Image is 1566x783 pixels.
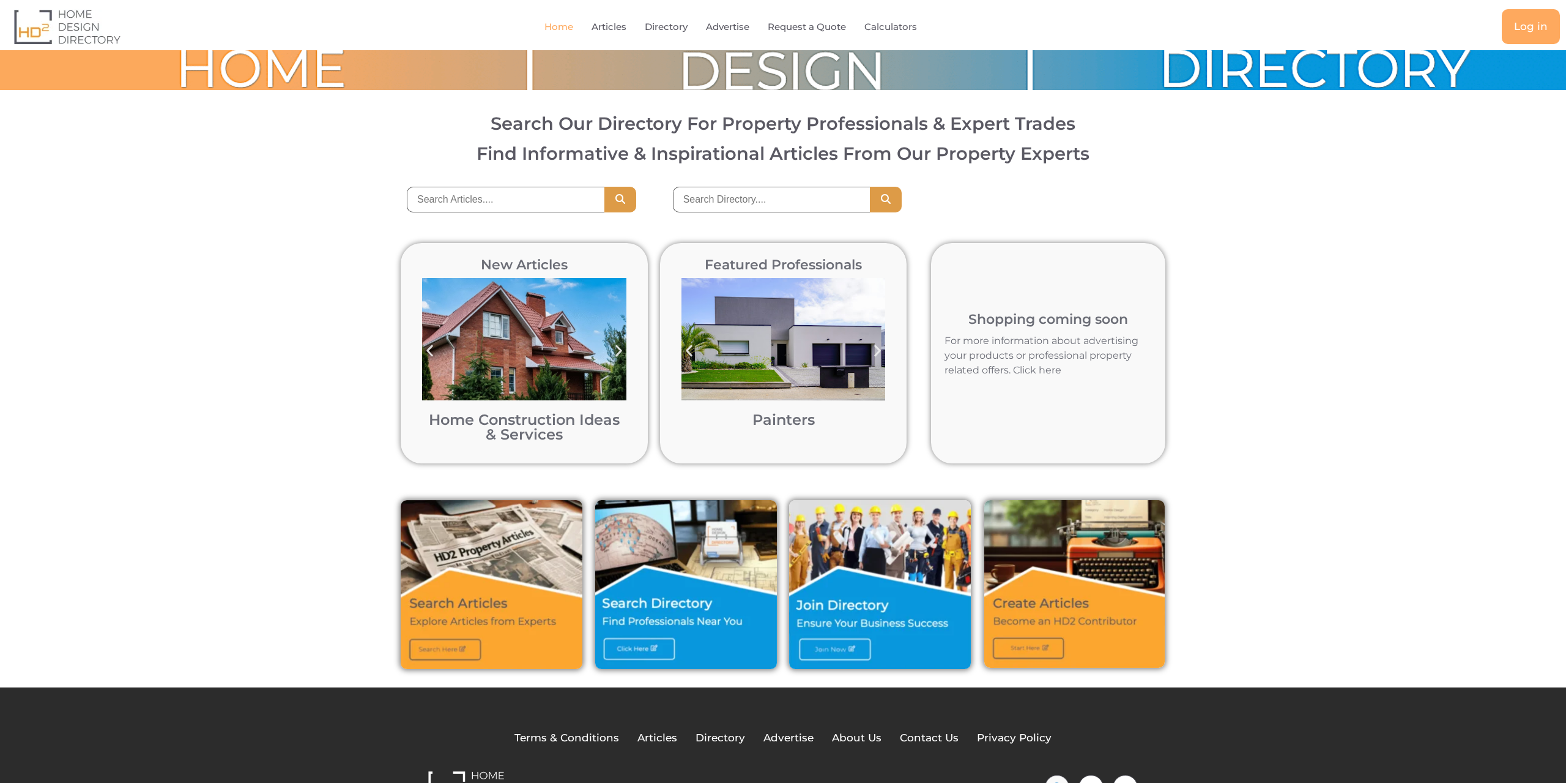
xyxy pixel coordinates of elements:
[637,730,677,746] a: Articles
[864,337,891,365] div: Next
[864,13,917,41] a: Calculators
[832,730,881,746] a: About Us
[673,187,870,212] input: Search Directory....
[514,730,619,746] a: Terms & Conditions
[675,337,703,365] div: Previous
[763,730,814,746] a: Advertise
[1502,9,1560,44] a: Log in
[28,144,1538,162] h3: Find Informative & Inspirational Articles From Our Property Experts
[592,13,626,41] a: Articles
[1514,21,1548,32] span: Log in
[706,13,749,41] a: Advertise
[544,13,573,41] a: Home
[645,13,688,41] a: Directory
[870,187,902,212] button: Search
[900,730,959,746] a: Contact Us
[768,13,846,41] a: Request a Quote
[416,258,633,272] h2: New Articles
[752,411,815,429] a: Painters
[944,334,1152,378] p: For more information about advertising your products or professional property related offers. Cli...
[937,313,1159,326] h2: Shopping coming soon
[675,258,892,272] h2: Featured Professionals
[605,337,633,365] div: Next
[317,13,1171,41] nav: Menu
[977,730,1052,746] a: Privacy Policy
[28,114,1538,132] h2: Search Our Directory For Property Professionals & Expert Trades
[407,187,604,212] input: Search Articles....
[416,337,443,365] div: Previous
[604,187,636,212] button: Search
[429,411,620,443] a: Home Construction Ideas & Services
[696,730,745,746] a: Directory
